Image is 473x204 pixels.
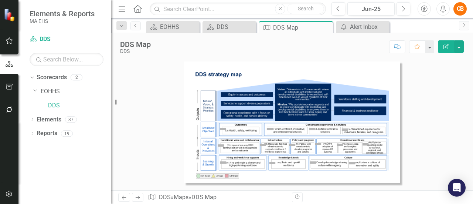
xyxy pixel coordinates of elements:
button: Search [287,4,324,14]
img: C4. Streamlined experience for individuals, families, and caregivers [340,125,349,134]
div: DDS [120,49,382,54]
span: Elements & Reports [30,9,95,18]
img: P2. Modernize facilities infrastructure to support constituent / workforce experience [259,141,268,150]
a: Alert Inbox [338,22,388,31]
img: P5. Improve data and analytics processes and capabilities [336,140,344,149]
img: G4. Nurture a culture of innovation and agility [347,159,356,168]
div: DDS Map [191,194,217,201]
div: » » [148,193,286,202]
img: C3. Equitable access to services [308,125,317,134]
a: Maps [174,194,188,201]
button: Jun-25 [347,2,395,16]
input: Search ClearPoint... [150,3,326,16]
span: Search [298,6,314,11]
a: Reports [37,129,57,138]
div: 19 [61,130,73,137]
div: DDS Map [273,23,331,32]
div: DDS Map [120,40,382,49]
div: Alert Inbox [350,22,388,31]
a: Elements [37,116,61,124]
img: G2. Train and upskill workforce [268,158,277,167]
a: DDS [48,101,111,110]
img: C2. Person-centered innovative, and empowering services [265,125,274,134]
img: G1. Hire and retain a diverse and high-performing workforce [219,158,228,167]
div: 37 [65,116,77,123]
a: DDS [30,35,103,44]
button: CB [453,2,467,16]
a: EOHHS [148,22,198,31]
img: P3. Partner with constituents to develop programs and policies [288,140,297,149]
div: 2 [71,74,82,81]
a: DDS [204,22,254,31]
div: DDS [217,22,254,31]
a: EOHHS [41,87,111,96]
img: DDS Map [184,61,400,183]
input: Search Below... [30,53,103,66]
img: P1. Improve two-way DDS communication with both agencies and constituents [217,141,225,150]
div: Open Intercom Messenger [448,179,466,197]
div: Jun-25 [350,5,392,14]
img: ClearPoint Strategy [4,9,17,21]
a: DDS [159,194,171,201]
a: Scorecards [37,73,67,82]
div: EOHHS [160,22,198,31]
img: P4. Drive adoption of improved IT systems [314,140,323,148]
small: MA EHS [30,18,95,24]
img: G3. Develop knowledge-sharing culture within agency [309,158,317,167]
img: C1. Health. Safety, and well-being [218,124,227,133]
img: P6. Optimize operating model across local, regional, and centralized offices [361,140,370,149]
